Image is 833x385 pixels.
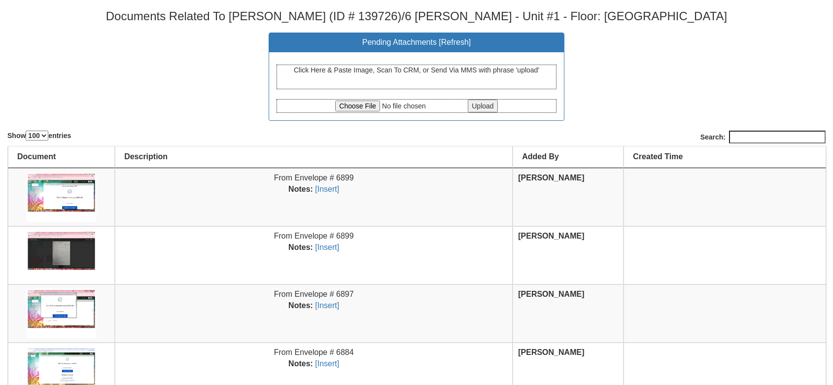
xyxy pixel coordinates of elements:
b: Notes: [288,243,313,251]
h3: Documents Related To [PERSON_NAME] (ID # 139726)/6 [PERSON_NAME] - Unit #1 - Floor: [GEOGRAPHIC_D... [7,10,826,23]
select: Showentries [26,131,48,140]
input: Search: [729,131,826,143]
h3: Pending Attachments [ ] [277,38,556,47]
th: [PERSON_NAME] [513,284,624,343]
th: [PERSON_NAME] [513,226,624,284]
img: uid(227)-4b2f3bab-b75d-53d6-fe7a-161a26017e82.jpg [27,173,97,222]
div: Click Here & Paste Image, Scan To CRM, or Send Via MMS with phrase 'upload' [277,65,556,89]
center: From Envelope # 6884 [120,347,507,370]
th: Document [8,146,115,168]
th: Created Time [624,146,826,168]
center: From Envelope # 6899 [120,173,507,195]
input: Upload [468,100,497,112]
b: Notes: [288,301,313,310]
a: [Insert] [315,359,339,368]
th: Description [115,146,513,168]
b: Notes: [288,185,313,193]
label: Show entries [7,131,71,140]
img: uid(227)-464b1f87-7d5c-b2c1-e487-9f670bfc3874.jpg [27,289,97,338]
th: Added By [513,146,624,168]
a: [Insert] [315,301,339,310]
center: From Envelope # 6899 [120,231,507,253]
a: Refresh [441,38,469,46]
th: [PERSON_NAME] [513,168,624,226]
a: [Insert] [315,243,339,251]
img: uid(227)-d906a2fb-bca0-27c2-50df-78d192c6e3f4.jpg [27,231,97,280]
label: Search: [700,131,826,143]
b: Notes: [288,359,313,368]
a: [Insert] [315,185,339,193]
center: From Envelope # 6897 [120,289,507,312]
